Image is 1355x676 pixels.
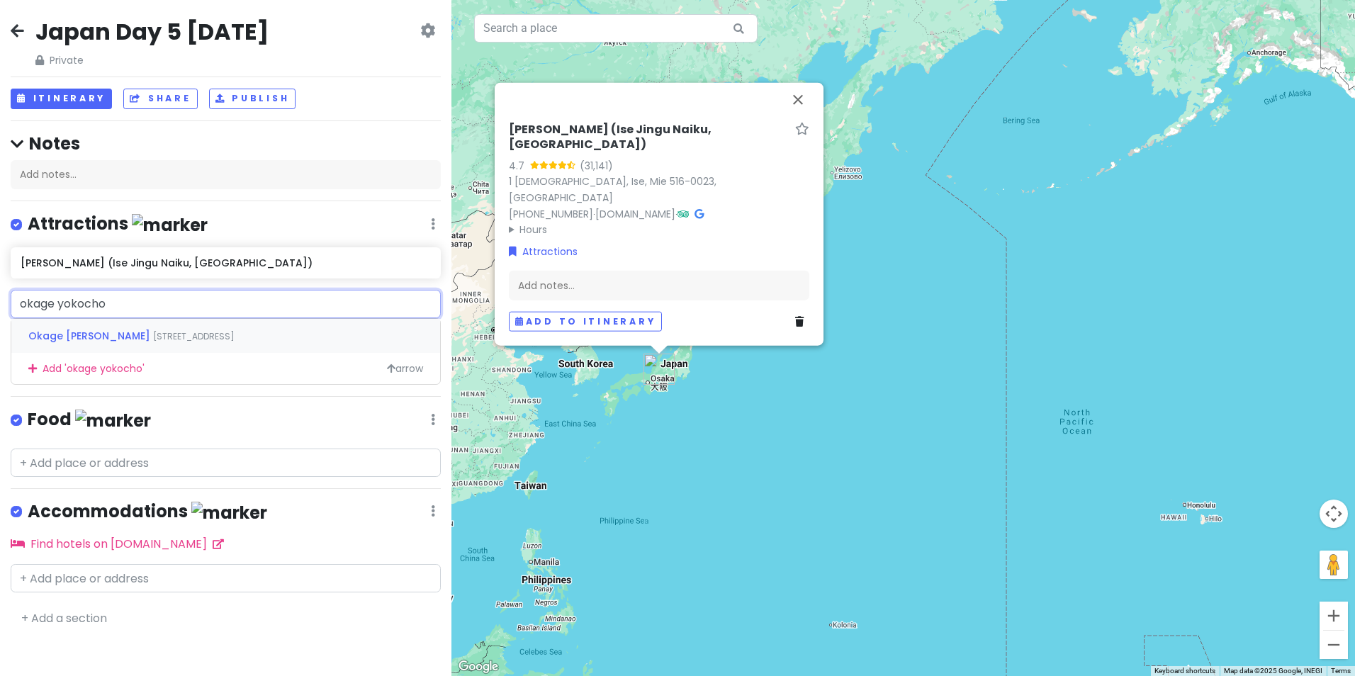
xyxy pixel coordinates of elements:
img: Google [455,658,502,676]
a: Open this area in Google Maps (opens a new window) [455,658,502,676]
div: Kotai Jingu (Ise Jingu Naiku, Inner Sanctuary) [638,348,680,390]
input: + Add place or address [11,564,441,592]
span: Map data ©2025 Google, INEGI [1224,667,1322,675]
h4: Notes [11,133,441,154]
div: Add notes... [509,271,809,300]
div: Add ' okage yokocho ' [11,353,440,385]
button: Zoom in [1320,602,1348,630]
input: Search a place [474,14,758,43]
h4: Food [28,408,151,432]
span: arrow [387,361,423,376]
img: marker [132,214,208,236]
a: + Add a section [21,610,107,626]
a: Find hotels on [DOMAIN_NAME] [11,536,224,552]
span: Private [35,52,269,68]
a: [PHONE_NUMBER] [509,206,593,220]
a: [DOMAIN_NAME] [595,206,675,220]
h6: [PERSON_NAME] (Ise Jingu Naiku, [GEOGRAPHIC_DATA]) [21,257,431,269]
button: Map camera controls [1320,500,1348,528]
i: Tripadvisor [677,208,689,218]
button: Zoom out [1320,631,1348,659]
input: + Add place or address [11,290,441,318]
button: Publish [209,89,296,109]
button: Add to itinerary [509,311,662,332]
a: Terms (opens in new tab) [1331,667,1351,675]
h4: Attractions [28,213,208,236]
span: [STREET_ADDRESS] [153,330,235,342]
div: 4.7 [509,157,530,173]
button: Drag Pegman onto the map to open Street View [1320,551,1348,579]
button: Close [781,83,815,117]
a: 1 [DEMOGRAPHIC_DATA], Ise, Mie 516-0023, [GEOGRAPHIC_DATA] [509,174,716,205]
button: Share [123,89,197,109]
div: Add notes... [11,160,441,190]
a: Delete place [795,314,809,329]
img: marker [75,410,151,432]
button: Keyboard shortcuts [1154,666,1215,676]
h6: [PERSON_NAME] (Ise Jingu Naiku, [GEOGRAPHIC_DATA]) [509,123,789,152]
a: Star place [795,123,809,137]
summary: Hours [509,222,809,237]
button: Itinerary [11,89,112,109]
input: + Add place or address [11,449,441,477]
h2: Japan Day 5 [DATE] [35,17,269,47]
span: Okage [PERSON_NAME] [28,329,153,343]
a: Attractions [509,243,578,259]
img: marker [191,502,267,524]
h4: Accommodations [28,500,267,524]
i: Google Maps [695,208,704,218]
div: · · [509,123,809,238]
div: (31,141) [580,157,613,173]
